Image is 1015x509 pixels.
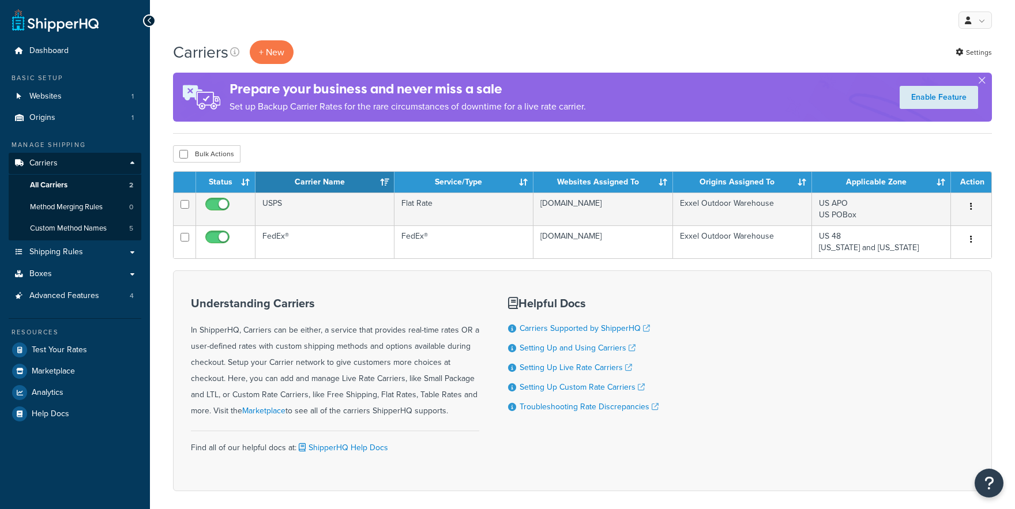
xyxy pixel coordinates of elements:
button: Open Resource Center [975,469,1003,497]
span: Boxes [29,269,52,279]
th: Action [951,172,991,193]
div: Manage Shipping [9,140,141,150]
span: 1 [131,113,134,123]
span: Marketplace [32,367,75,376]
a: Help Docs [9,404,141,424]
a: ShipperHQ Home [12,9,99,32]
a: Enable Feature [900,86,978,109]
button: Bulk Actions [173,145,240,163]
h3: Helpful Docs [508,297,659,310]
th: Applicable Zone: activate to sort column ascending [812,172,951,193]
span: 0 [129,202,133,212]
a: Setting Up and Using Carriers [520,342,636,354]
a: All Carriers 2 [9,175,141,196]
span: Method Merging Rules [30,202,103,212]
div: In ShipperHQ, Carriers can be either, a service that provides real-time rates OR a user-defined r... [191,297,479,419]
h1: Carriers [173,41,228,63]
h3: Understanding Carriers [191,297,479,310]
th: Status: activate to sort column ascending [196,172,255,193]
a: Websites 1 [9,86,141,107]
li: Carriers [9,153,141,240]
div: Find all of our helpful docs at: [191,431,479,456]
th: Carrier Name: activate to sort column ascending [255,172,394,193]
a: Test Your Rates [9,340,141,360]
span: Carriers [29,159,58,168]
th: Origins Assigned To: activate to sort column ascending [673,172,812,193]
span: Shipping Rules [29,247,83,257]
a: Marketplace [242,405,285,417]
img: ad-rules-rateshop-fe6ec290ccb7230408bd80ed9643f0289d75e0ffd9eb532fc0e269fcd187b520.png [173,73,230,122]
th: Service/Type: activate to sort column ascending [394,172,533,193]
span: 2 [129,180,133,190]
span: Help Docs [32,409,69,419]
span: Test Your Rates [32,345,87,355]
a: Carriers [9,153,141,174]
td: FedEx® [394,225,533,258]
a: Method Merging Rules 0 [9,197,141,218]
a: ShipperHQ Help Docs [296,442,388,454]
button: + New [250,40,294,64]
a: Shipping Rules [9,242,141,263]
div: Basic Setup [9,73,141,83]
a: Origins 1 [9,107,141,129]
li: Origins [9,107,141,129]
span: 1 [131,92,134,101]
div: Resources [9,327,141,337]
td: US 48 [US_STATE] and [US_STATE] [812,225,951,258]
li: Method Merging Rules [9,197,141,218]
li: Websites [9,86,141,107]
span: 5 [129,224,133,233]
td: [DOMAIN_NAME] [533,225,673,258]
td: Exxel Outdoor Warehouse [673,193,812,225]
td: USPS [255,193,394,225]
li: Advanced Features [9,285,141,307]
td: US APO US POBox [812,193,951,225]
td: Flat Rate [394,193,533,225]
span: Analytics [32,388,63,398]
a: Boxes [9,263,141,285]
span: Websites [29,92,62,101]
span: All Carriers [30,180,67,190]
a: Advanced Features 4 [9,285,141,307]
a: Settings [956,44,992,61]
a: Marketplace [9,361,141,382]
a: Custom Method Names 5 [9,218,141,239]
p: Set up Backup Carrier Rates for the rare circumstances of downtime for a live rate carrier. [230,99,586,115]
a: Troubleshooting Rate Discrepancies [520,401,659,413]
span: Dashboard [29,46,69,56]
a: Analytics [9,382,141,403]
h4: Prepare your business and never miss a sale [230,80,586,99]
a: Dashboard [9,40,141,62]
span: Origins [29,113,55,123]
span: Advanced Features [29,291,99,301]
a: Setting Up Live Rate Carriers [520,361,632,374]
a: Carriers Supported by ShipperHQ [520,322,650,334]
td: FedEx® [255,225,394,258]
a: Setting Up Custom Rate Carriers [520,381,645,393]
li: All Carriers [9,175,141,196]
td: [DOMAIN_NAME] [533,193,673,225]
span: Custom Method Names [30,224,107,233]
th: Websites Assigned To: activate to sort column ascending [533,172,673,193]
span: 4 [130,291,134,301]
li: Custom Method Names [9,218,141,239]
td: Exxel Outdoor Warehouse [673,225,812,258]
